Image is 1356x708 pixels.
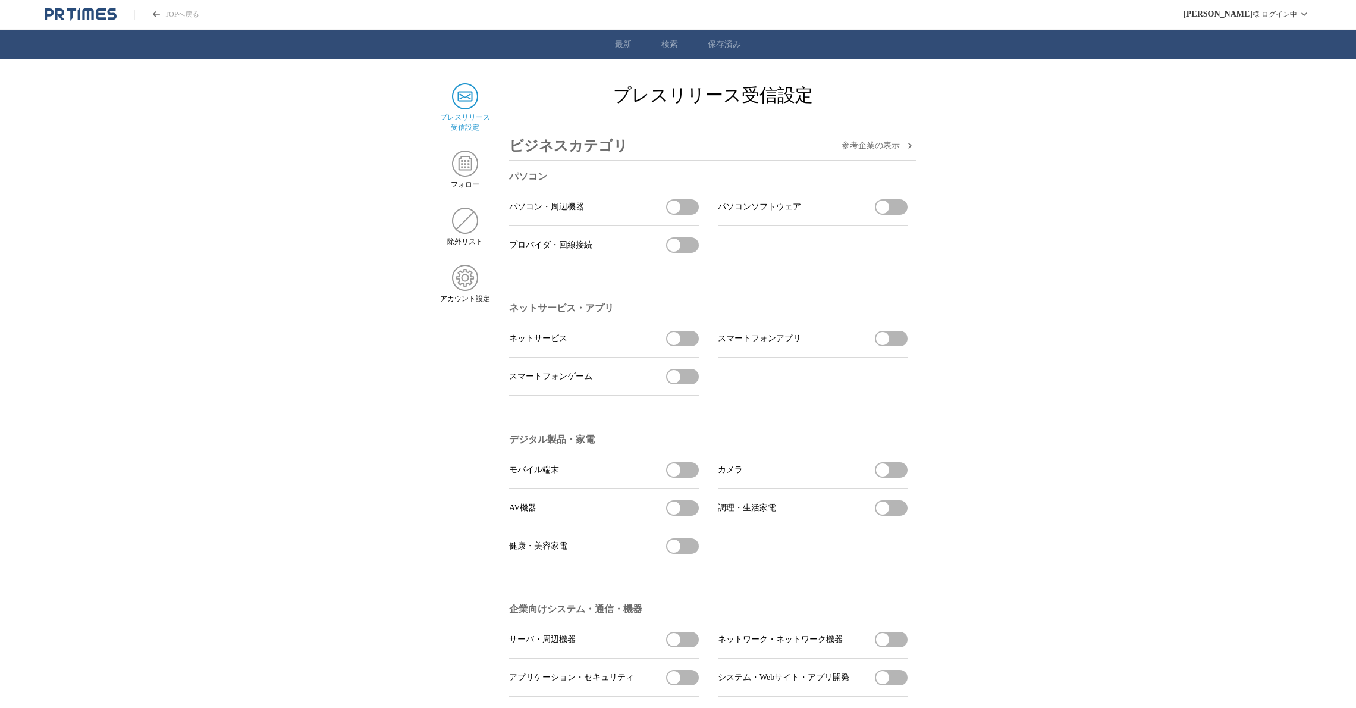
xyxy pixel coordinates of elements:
[509,634,576,645] span: サーバ・周辺機器
[509,240,592,250] span: プロバイダ・回線接続
[440,151,490,190] a: フォローフォロー
[447,237,483,247] span: 除外リスト
[718,202,801,212] span: パソコンソフトウェア
[509,371,592,382] span: スマートフォンゲーム
[45,7,117,21] a: PR TIMESのトップページはこちら
[134,10,199,20] a: PR TIMESのトップページはこちら
[842,140,900,151] span: 参考企業の 表示
[452,208,478,234] img: 除外リスト
[452,265,478,291] img: アカウント設定
[1184,10,1253,19] span: [PERSON_NAME]
[451,180,479,190] span: フォロー
[718,503,776,513] span: 調理・生活家電
[440,83,490,133] a: プレスリリース 受信設定プレスリリース 受信設定
[452,83,478,109] img: プレスリリース 受信設定
[509,131,628,160] h3: ビジネスカテゴリ
[842,139,916,153] button: 参考企業の表示
[509,83,916,108] h2: プレスリリース受信設定
[718,465,743,475] span: カメラ
[718,672,849,683] span: システム・Webサイト・アプリ開発
[509,202,584,212] span: パソコン・周辺機器
[440,208,490,247] a: 除外リスト除外リスト
[509,603,908,616] h3: 企業向けシステム・通信・機器
[509,541,567,552] span: 健康・美容家電
[718,634,843,645] span: ネットワーク・ネットワーク機器
[509,302,908,315] h3: ネットサービス・アプリ
[509,465,559,475] span: モバイル端末
[440,294,490,304] span: アカウント設定
[452,151,478,177] img: フォロー
[509,672,634,683] span: アプリケーション・セキュリティ
[509,333,567,344] span: ネットサービス
[509,434,908,446] h3: デジタル製品・家電
[440,112,490,133] span: プレスリリース 受信設定
[718,333,801,344] span: スマートフォンアプリ
[440,265,490,304] a: アカウント設定アカウント設定
[509,171,908,183] h3: パソコン
[509,503,536,513] span: AV機器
